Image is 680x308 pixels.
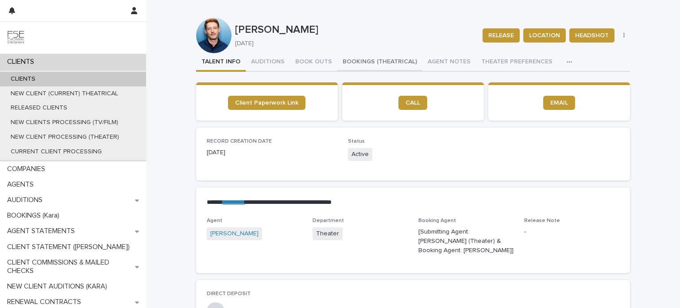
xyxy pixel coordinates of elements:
[313,227,343,240] span: Theater
[348,148,372,161] span: Active
[422,53,476,72] button: AGENT NOTES
[529,31,560,40] span: LOCATION
[4,211,66,220] p: BOOKINGS (Kara)
[418,218,456,223] span: Booking Agent
[524,227,619,237] p: -
[210,229,259,238] a: [PERSON_NAME]
[4,196,50,204] p: AUDITIONS
[207,148,337,157] p: [DATE]
[246,53,290,72] button: AUDITIONS
[290,53,337,72] button: BOOK OUTS
[4,298,88,306] p: RENEWAL CONTRACTS
[207,139,272,144] span: RECORD CREATION DATE
[228,96,305,110] a: Client Paperwork Link
[4,58,41,66] p: CLIENTS
[235,23,475,36] p: [PERSON_NAME]
[337,53,422,72] button: BOOKINGS (THEATRICAL)
[483,28,520,43] button: RELEASE
[207,218,222,223] span: Agent
[196,53,246,72] button: TALENT INFO
[418,227,514,255] p: [Submitting Agent: [PERSON_NAME] (Theater) & Booking Agent: [PERSON_NAME]]
[488,31,514,40] span: RELEASE
[4,180,41,189] p: AGENTS
[524,218,560,223] span: Release Note
[4,243,137,251] p: CLIENT STATEMENT ([PERSON_NAME])
[398,96,427,110] a: CALL
[406,100,420,106] span: CALL
[575,31,609,40] span: HEADSHOT
[4,75,42,83] p: CLIENTS
[207,291,251,296] span: DIRECT DEPOSIT
[523,28,566,43] button: LOCATION
[313,218,344,223] span: Department
[569,28,614,43] button: HEADSHOT
[4,90,125,97] p: NEW CLIENT (CURRENT) THEATRICAL
[4,119,125,126] p: NEW CLIENTS PROCESSING (TV/FILM)
[4,165,52,173] p: COMPANIES
[7,29,25,47] img: 9JgRvJ3ETPGCJDhvPVA5
[235,40,472,47] p: [DATE]
[4,282,114,291] p: NEW CLIENT AUDITIONS (KARA)
[235,100,298,106] span: Client Paperwork Link
[476,53,558,72] button: THEATER PREFERENCES
[550,100,568,106] span: EMAIL
[4,104,74,112] p: RELEASED CLIENTS
[4,258,135,275] p: CLIENT COMMISSIONS & MAILED CHECKS
[4,227,82,235] p: AGENT STATEMENTS
[543,96,575,110] a: EMAIL
[4,133,126,141] p: NEW CLIENT PROCESSING (THEATER)
[348,139,365,144] span: Status
[4,148,109,156] p: CURRENT CLIENT PROCESSING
